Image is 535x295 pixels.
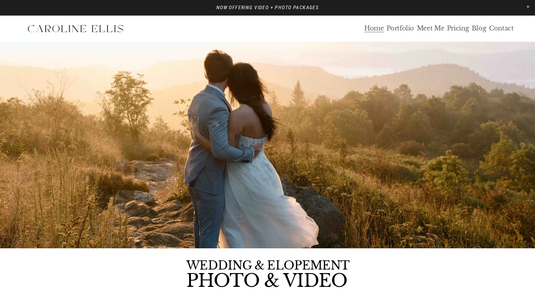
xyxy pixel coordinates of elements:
[417,24,444,33] a: Meet Me
[472,24,487,33] a: Blog
[386,24,414,33] a: Portfolio
[364,24,384,33] a: Home
[186,272,347,290] h4: PHOTO & VIDEO
[489,24,514,33] a: Contact
[447,24,469,33] a: Pricing
[186,260,350,271] h4: WEDDING & ELOPEMENT
[7,139,17,151] button: Previous Slide
[22,20,129,37] img: Western North Carolina Faith Based Elopement Photographer
[518,139,528,151] button: Next Slide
